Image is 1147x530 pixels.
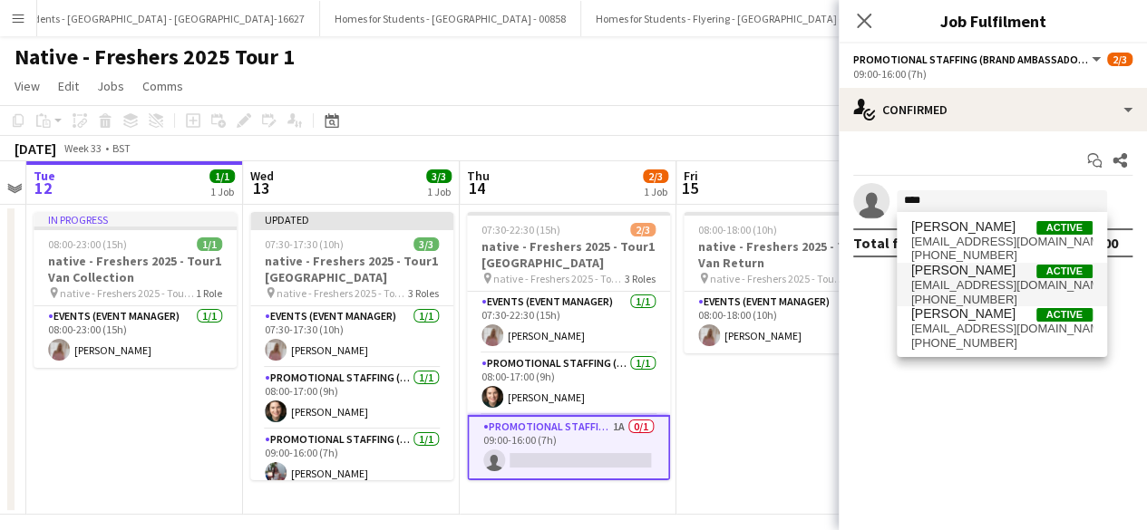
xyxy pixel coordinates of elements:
[7,74,47,98] a: View
[250,429,453,491] app-card-role: Promotional Staffing (Brand Ambassadors)1/109:00-16:00 (7h)[PERSON_NAME]
[698,223,777,236] span: 08:00-18:00 (10h)
[630,223,656,236] span: 2/3
[250,306,453,368] app-card-role: Events (Event Manager)1/107:30-17:30 (10h)[PERSON_NAME]
[34,212,237,226] div: In progress
[34,253,237,285] h3: native - Freshers 2025 - Tour1 Van Collection
[250,368,453,429] app-card-role: Promotional Staffing (Brand Ambassadors)1/108:00-17:00 (9h)[PERSON_NAME]
[48,237,127,251] span: 08:00-23:00 (15h)
[625,272,656,285] span: 3 Roles
[1036,308,1093,322] span: Active
[15,140,56,158] div: [DATE]
[911,306,1016,322] span: Mia Tillyard
[413,237,439,251] span: 3/3
[467,212,670,480] app-job-card: 07:30-22:30 (15h)2/3native - Freshers 2025 - Tour1 [GEOGRAPHIC_DATA] native - Freshers 2025 - Tou...
[581,1,887,36] button: Homes for Students - Flyering - [GEOGRAPHIC_DATA] - 00859
[911,278,1093,293] span: miadunphy@icloud.com
[853,67,1132,81] div: 09:00-16:00 (7h)
[1036,265,1093,278] span: Active
[34,212,237,368] app-job-card: In progress08:00-23:00 (15h)1/1native - Freshers 2025 - Tour1 Van Collection native - Freshers 20...
[1036,221,1093,235] span: Active
[1107,53,1132,66] span: 2/3
[853,53,1089,66] span: Promotional Staffing (Brand Ambassadors)
[481,223,560,236] span: 07:30-22:30 (15h)
[142,78,183,94] span: Comms
[644,185,667,198] div: 1 Job
[839,9,1147,33] h3: Job Fulfilment
[60,286,196,300] span: native - Freshers 2025 - Tour1 Van Collection
[34,306,237,368] app-card-role: Events (Event Manager)1/108:00-23:00 (15h)[PERSON_NAME]
[197,237,222,251] span: 1/1
[248,178,274,198] span: 13
[210,185,234,198] div: 1 Job
[684,238,887,271] h3: native - Freshers 2025 - Tour1 Van Return
[426,169,452,183] span: 3/3
[467,168,490,184] span: Thu
[853,53,1103,66] button: Promotional Staffing (Brand Ambassadors)
[467,292,670,353] app-card-role: Events (Event Manager)1/107:30-22:30 (15h)[PERSON_NAME]
[643,169,668,183] span: 2/3
[911,293,1093,307] span: +447748983989
[34,168,55,184] span: Tue
[196,286,222,300] span: 1 Role
[911,322,1093,336] span: miajtillyard@outlook.com
[911,219,1016,235] span: Mia Collymore
[467,238,670,271] h3: native - Freshers 2025 - Tour1 [GEOGRAPHIC_DATA]
[408,286,439,300] span: 3 Roles
[135,74,190,98] a: Comms
[277,286,408,300] span: native - Freshers 2025 - Tour1 [GEOGRAPHIC_DATA]
[209,169,235,183] span: 1/1
[31,178,55,198] span: 12
[60,141,105,155] span: Week 33
[320,1,581,36] button: Homes for Students - [GEOGRAPHIC_DATA] - 00858
[250,212,453,226] div: Updated
[911,248,1093,263] span: +447584677857
[250,168,274,184] span: Wed
[15,78,40,94] span: View
[684,292,887,353] app-card-role: Events (Event Manager)1/108:00-18:00 (10h)[PERSON_NAME]
[464,178,490,198] span: 14
[427,185,451,198] div: 1 Job
[90,74,131,98] a: Jobs
[911,235,1093,249] span: miacollymore@live.co.uk
[710,272,846,285] span: native - Freshers 2025 - Tour1 Van Return
[58,78,79,94] span: Edit
[911,336,1093,351] span: +447701343648
[467,353,670,415] app-card-role: Promotional Staffing (Brand Ambassadors)1/108:00-17:00 (9h)[PERSON_NAME]
[839,88,1147,131] div: Confirmed
[112,141,131,155] div: BST
[250,212,453,480] app-job-card: Updated07:30-17:30 (10h)3/3native - Freshers 2025 - Tour1 [GEOGRAPHIC_DATA] native - Freshers 202...
[684,212,887,353] app-job-card: 08:00-18:00 (10h)1/1native - Freshers 2025 - Tour1 Van Return native - Freshers 2025 - Tour1 Van ...
[467,415,670,480] app-card-role: Promotional Staffing (Brand Ambassadors)1A0/109:00-16:00 (7h)
[911,263,1016,278] span: Mia Dunphy
[853,234,915,252] div: Total fee
[265,237,344,251] span: 07:30-17:30 (10h)
[97,78,124,94] span: Jobs
[684,168,698,184] span: Fri
[681,178,698,198] span: 15
[15,43,295,71] h1: Native - Freshers 2025 Tour 1
[493,272,625,285] span: native - Freshers 2025 - Tour1 [GEOGRAPHIC_DATA]
[250,253,453,285] h3: native - Freshers 2025 - Tour1 [GEOGRAPHIC_DATA]
[51,74,86,98] a: Edit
